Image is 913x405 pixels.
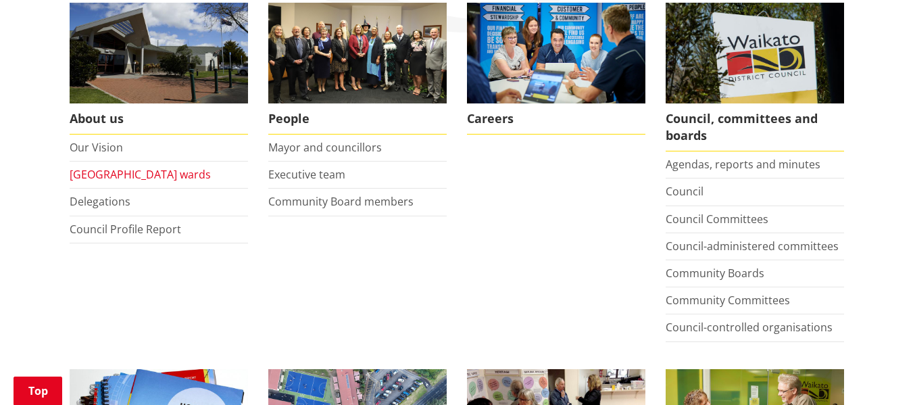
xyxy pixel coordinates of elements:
img: WDC Building 0015 [70,3,248,103]
a: Community Boards [666,266,764,281]
iframe: Messenger Launcher [851,348,899,397]
a: Council-controlled organisations [666,320,833,335]
a: Community Committees [666,293,790,308]
a: Mayor and councillors [268,140,382,155]
span: Careers [467,103,645,135]
a: Careers [467,3,645,135]
img: Waikato-District-Council-sign [666,3,844,103]
a: Our Vision [70,140,123,155]
img: 2022 Council [268,3,447,103]
a: Council Profile Report [70,222,181,237]
a: Top [14,377,62,405]
a: Council-administered committees [666,239,839,254]
a: [GEOGRAPHIC_DATA] wards [70,167,211,182]
a: Agendas, reports and minutes [666,157,820,172]
a: Waikato-District-Council-sign Council, committees and boards [666,3,844,151]
a: Council Committees [666,212,768,227]
a: Council [666,184,704,199]
span: People [268,103,447,135]
span: About us [70,103,248,135]
a: Community Board members [268,194,414,209]
img: Office staff in meeting - Career page [467,3,645,103]
a: WDC Building 0015 About us [70,3,248,135]
a: Delegations [70,194,130,209]
a: Executive team [268,167,345,182]
a: 2022 Council People [268,3,447,135]
span: Council, committees and boards [666,103,844,151]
